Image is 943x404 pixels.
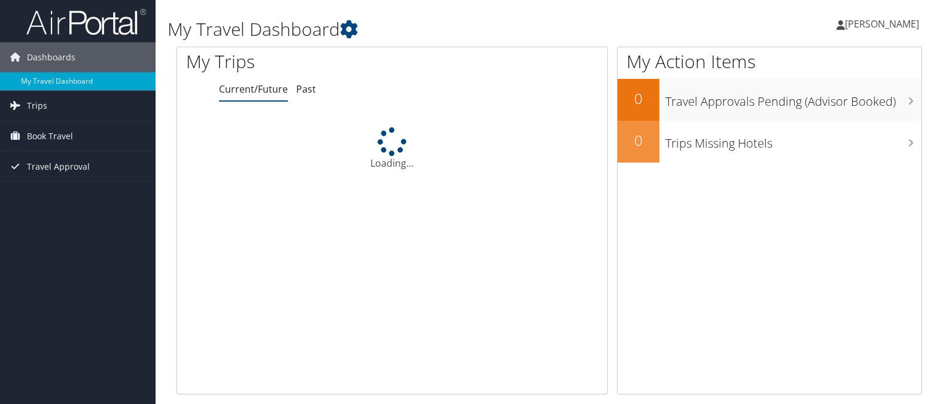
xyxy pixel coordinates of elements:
[186,49,419,74] h1: My Trips
[177,127,607,170] div: Loading...
[617,130,659,151] h2: 0
[665,87,921,110] h3: Travel Approvals Pending (Advisor Booked)
[168,17,677,42] h1: My Travel Dashboard
[27,121,73,151] span: Book Travel
[219,82,288,96] a: Current/Future
[27,42,75,72] span: Dashboards
[27,152,90,182] span: Travel Approval
[27,91,47,121] span: Trips
[836,6,931,42] a: [PERSON_NAME]
[617,121,921,163] a: 0Trips Missing Hotels
[26,8,146,36] img: airportal-logo.png
[296,82,316,96] a: Past
[617,79,921,121] a: 0Travel Approvals Pending (Advisor Booked)
[617,49,921,74] h1: My Action Items
[845,17,919,30] span: [PERSON_NAME]
[665,129,921,152] h3: Trips Missing Hotels
[617,88,659,109] h2: 0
